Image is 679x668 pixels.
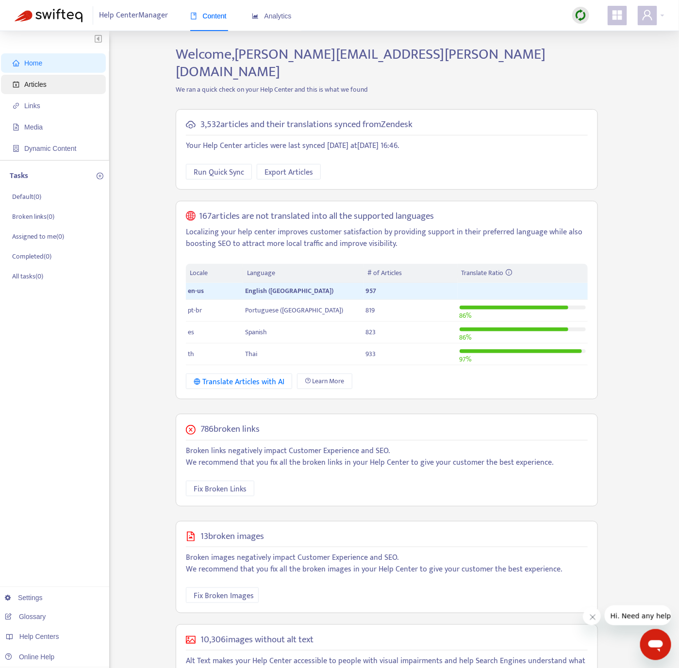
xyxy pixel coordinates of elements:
span: en-us [188,285,204,296]
span: cloud-sync [186,120,196,130]
iframe: Button to launch messaging window [640,629,671,660]
p: Default ( 0 ) [12,192,41,202]
span: Fix Broken Images [194,590,254,602]
span: file-image [13,124,19,130]
p: Assigned to me ( 0 ) [12,231,64,242]
button: Translate Articles with AI [186,374,292,389]
p: Completed ( 0 ) [12,251,51,261]
h5: 786 broken links [200,424,260,435]
span: Thai [245,348,257,359]
h5: 3,532 articles and their translations synced from Zendesk [200,119,413,130]
h5: 13 broken images [200,531,264,542]
span: Portuguese ([GEOGRAPHIC_DATA]) [245,305,343,316]
th: Locale [186,264,243,283]
span: Help Center Manager [99,6,168,25]
span: account-book [13,81,19,88]
iframe: Close message [583,607,601,626]
span: pt-br [188,305,202,316]
span: appstore [612,9,623,21]
span: user [642,9,653,21]
span: 86 % [460,332,472,343]
span: Spanish [245,326,267,338]
span: Welcome, [PERSON_NAME][EMAIL_ADDRESS][PERSON_NAME][DOMAIN_NAME] [176,42,546,84]
span: th [188,348,194,359]
button: Export Articles [257,164,321,179]
img: Swifteq [15,9,83,22]
span: 819 [365,305,375,316]
span: area-chart [252,13,259,19]
span: global [186,211,196,222]
span: Articles [24,81,47,88]
span: picture [186,635,196,645]
span: Home [24,59,42,67]
span: 957 [365,285,376,296]
span: Hi. Need any help? [6,7,70,15]
th: # of Articles [364,264,457,283]
img: sync.dc5367851b00ba804db3.png [575,9,587,21]
span: Run Quick Sync [194,166,244,179]
button: Fix Broken Images [186,587,259,603]
span: 86 % [460,310,472,321]
span: link [13,102,19,109]
iframe: Message from company [605,605,671,625]
p: Broken links ( 0 ) [12,212,54,222]
div: Translate Articles with AI [194,376,284,388]
a: Learn More [297,374,352,389]
th: Language [243,264,364,283]
span: Learn More [313,376,345,387]
span: plus-circle [97,173,103,179]
span: Content [190,12,227,20]
button: Run Quick Sync [186,164,252,179]
p: Your Help Center articles were last synced [DATE] at [DATE] 16:46 . [186,140,588,152]
p: Tasks [10,170,28,182]
span: Dynamic Content [24,145,76,152]
p: Broken images negatively impact Customer Experience and SEO. We recommend that you fix all the br... [186,552,588,575]
p: Localizing your help center improves customer satisfaction by providing support in their preferre... [186,227,588,250]
span: es [188,326,194,338]
p: All tasks ( 0 ) [12,271,43,281]
span: book [190,13,197,19]
span: 933 [365,348,376,359]
a: Glossary [5,613,46,620]
a: Settings [5,594,43,602]
span: 823 [365,326,376,338]
h5: 10,306 images without alt text [200,635,314,646]
div: Translate Ratio [462,268,584,278]
button: Fix Broken Links [186,481,254,496]
p: Broken links negatively impact Customer Experience and SEO. We recommend that you fix all the bro... [186,445,588,469]
span: home [13,60,19,66]
span: Links [24,102,40,110]
p: We ran a quick check on your Help Center and this is what we found [168,84,605,95]
h5: 167 articles are not translated into all the supported languages [199,211,434,222]
span: Media [24,123,43,131]
span: English ([GEOGRAPHIC_DATA]) [245,285,333,296]
span: close-circle [186,425,196,435]
span: Help Centers [19,633,59,640]
span: container [13,145,19,152]
span: Fix Broken Links [194,483,247,495]
a: Online Help [5,653,54,661]
span: Export Articles [265,166,313,179]
span: 97 % [460,354,472,365]
span: Analytics [252,12,292,20]
span: file-image [186,532,196,541]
